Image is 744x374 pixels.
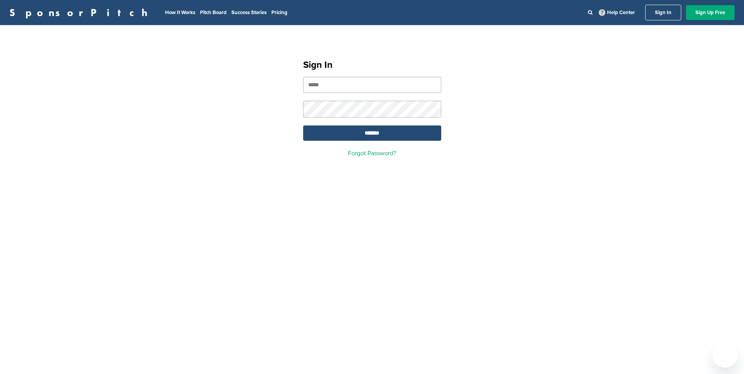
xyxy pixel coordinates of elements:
[9,7,153,18] a: SponsorPitch
[165,9,195,16] a: How It Works
[713,343,738,368] iframe: Button to launch messaging window
[200,9,227,16] a: Pitch Board
[597,8,637,17] a: Help Center
[645,5,681,20] a: Sign In
[348,149,396,157] a: Forgot Password?
[686,5,735,20] a: Sign Up Free
[271,9,287,16] a: Pricing
[231,9,267,16] a: Success Stories
[303,58,441,72] h1: Sign In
